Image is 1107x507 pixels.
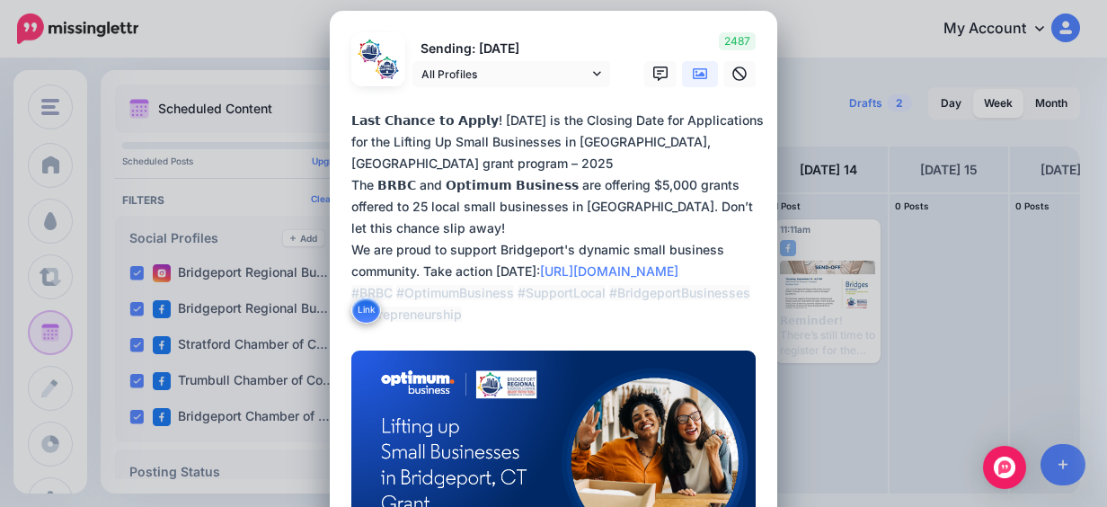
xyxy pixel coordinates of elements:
[412,61,610,87] a: All Profiles
[357,38,383,64] img: 326353443_583245609911355_7624060508075186304_n-bsa150316.png
[983,446,1026,489] div: Open Intercom Messenger
[351,297,381,324] button: Link
[412,39,610,59] p: Sending: [DATE]
[374,55,400,81] img: 308473372_407848838198388_3303732314664761860_n-bsa150620.png
[421,65,589,84] span: All Profiles
[719,32,756,50] span: 2487
[351,110,765,325] div: 𝗟𝗮𝘀𝘁 𝗖𝗵𝗮𝗻𝗰𝗲 𝘁𝗼 𝗔𝗽𝗽𝗹𝘆! [DATE] is the Closing Date for Applications for the Lifting Up Small Busine...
